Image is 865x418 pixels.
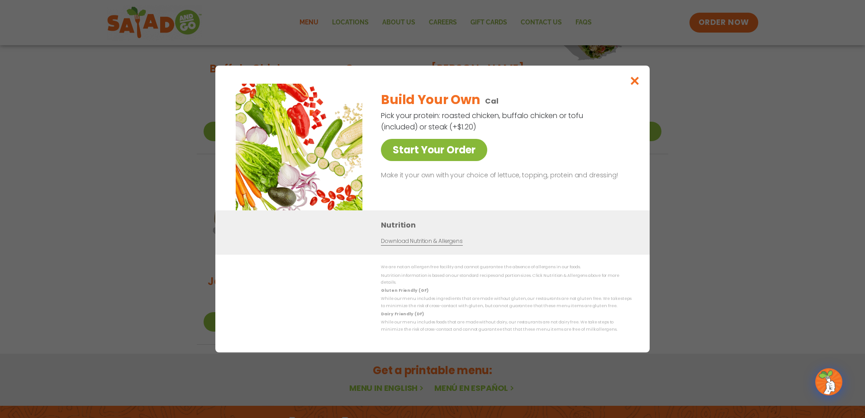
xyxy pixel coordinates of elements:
[381,139,487,161] a: Start Your Order
[381,295,632,309] p: While our menu includes ingredients that are made without gluten, our restaurants are not gluten ...
[485,95,499,107] p: Cal
[381,170,628,181] p: Make it your own with your choice of lettuce, topping, protein and dressing!
[236,84,362,210] img: Featured product photo for Build Your Own
[381,288,428,293] strong: Gluten Friendly (GF)
[381,90,480,109] h2: Build Your Own
[381,237,462,246] a: Download Nutrition & Allergens
[381,219,636,231] h3: Nutrition
[381,319,632,333] p: While our menu includes foods that are made without dairy, our restaurants are not dairy free. We...
[816,369,841,394] img: wpChatIcon
[381,311,423,317] strong: Dairy Friendly (DF)
[620,66,650,96] button: Close modal
[381,264,632,271] p: We are not an allergen free facility and cannot guarantee the absence of allergens in our foods.
[381,272,632,286] p: Nutrition information is based on our standard recipes and portion sizes. Click Nutrition & Aller...
[381,110,585,133] p: Pick your protein: roasted chicken, buffalo chicken or tofu (included) or steak (+$1.20)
